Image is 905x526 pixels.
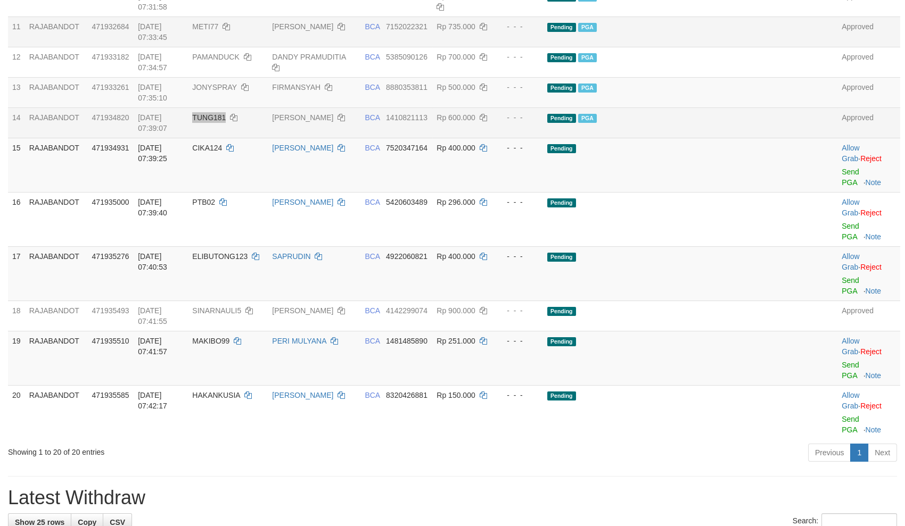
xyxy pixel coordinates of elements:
span: MAKIBO99 [192,337,229,345]
td: · [837,331,900,385]
a: [PERSON_NAME] [272,144,333,152]
span: [DATE] 07:35:10 [138,83,167,102]
span: PGA [578,84,597,93]
a: Note [865,287,881,295]
span: Pending [547,307,576,316]
span: 471933182 [92,53,129,61]
a: Reject [860,208,882,217]
td: · [837,385,900,439]
span: SINARNAULI5 [192,306,241,315]
div: - - - [498,21,539,32]
a: Allow Grab [842,198,859,217]
span: Rp 600.000 [437,113,475,122]
span: Copy 8880353811 to clipboard [386,83,427,91]
td: RAJABANDOT [25,47,88,77]
span: Copy 1410821113 to clipboard [386,113,427,122]
span: 471932684 [92,22,129,31]
a: Reject [860,154,882,163]
span: · [842,337,860,356]
td: Approved [837,16,900,47]
a: FIRMANSYAH [272,83,320,91]
span: [DATE] 07:39:07 [138,113,167,132]
div: - - - [498,112,539,123]
span: Pending [547,114,576,123]
td: Approved [837,47,900,77]
span: BCA [365,22,380,31]
a: 1 [850,444,868,462]
span: Pending [547,23,576,32]
td: · [837,138,900,192]
span: Pending [547,198,576,207]
a: Send PGA [842,276,859,295]
span: 471933261 [92,83,129,91]
span: ELIBUTONG123 [192,252,248,261]
a: Allow Grab [842,391,859,410]
a: DANDY PRAMUDITIA [272,53,345,61]
td: Approved [837,107,900,138]
span: BCA [365,306,380,315]
span: Rp 296.000 [437,198,475,206]
a: Note [865,371,881,380]
span: TUNG181 [192,113,226,122]
span: [DATE] 07:39:25 [138,144,167,163]
td: 14 [8,107,25,138]
span: PGA [578,114,597,123]
span: Copy 4922060821 to clipboard [386,252,427,261]
span: BCA [365,53,380,61]
span: Copy 7152022321 to clipboard [386,22,427,31]
td: 15 [8,138,25,192]
a: Allow Grab [842,337,859,356]
span: [DATE] 07:34:57 [138,53,167,72]
a: Next [868,444,897,462]
td: · [837,246,900,300]
span: HAKANKUSIA [192,391,240,399]
a: PERI MULYANA [272,337,326,345]
a: Send PGA [842,415,859,434]
a: Note [865,232,881,241]
span: Rp 500.000 [437,83,475,91]
a: Send PGA [842,222,859,241]
span: BCA [365,252,380,261]
span: Pending [547,84,576,93]
td: 12 [8,47,25,77]
td: · [837,192,900,246]
div: - - - [498,251,539,262]
span: CIKA124 [192,144,222,152]
a: [PERSON_NAME] [272,113,333,122]
span: Pending [547,391,576,400]
a: Reject [860,347,882,356]
span: BCA [365,83,380,91]
a: Send PGA [842,168,859,187]
span: · [842,252,860,271]
span: Rp 900.000 [437,306,475,315]
td: Approved [837,300,900,331]
a: Note [865,178,881,187]
div: - - - [498,197,539,207]
span: · [842,198,860,217]
div: - - - [498,52,539,62]
a: Reject [860,402,882,410]
span: · [842,391,860,410]
a: [PERSON_NAME] [272,391,333,399]
a: Allow Grab [842,144,859,163]
td: RAJABANDOT [25,77,88,107]
span: PAMANDUCK [192,53,239,61]
span: METI77 [192,22,218,31]
td: RAJABANDOT [25,138,88,192]
div: - - - [498,143,539,153]
a: Allow Grab [842,252,859,271]
a: [PERSON_NAME] [272,22,333,31]
span: Pending [547,253,576,262]
div: - - - [498,305,539,316]
span: BCA [365,198,380,206]
a: Note [865,425,881,434]
span: Copy 1481485890 to clipboard [386,337,427,345]
span: BCA [365,113,380,122]
div: - - - [498,336,539,346]
div: - - - [498,82,539,93]
td: 11 [8,16,25,47]
span: Copy 7520347164 to clipboard [386,144,427,152]
a: [PERSON_NAME] [272,306,333,315]
span: · [842,144,860,163]
span: PGA [578,53,597,62]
